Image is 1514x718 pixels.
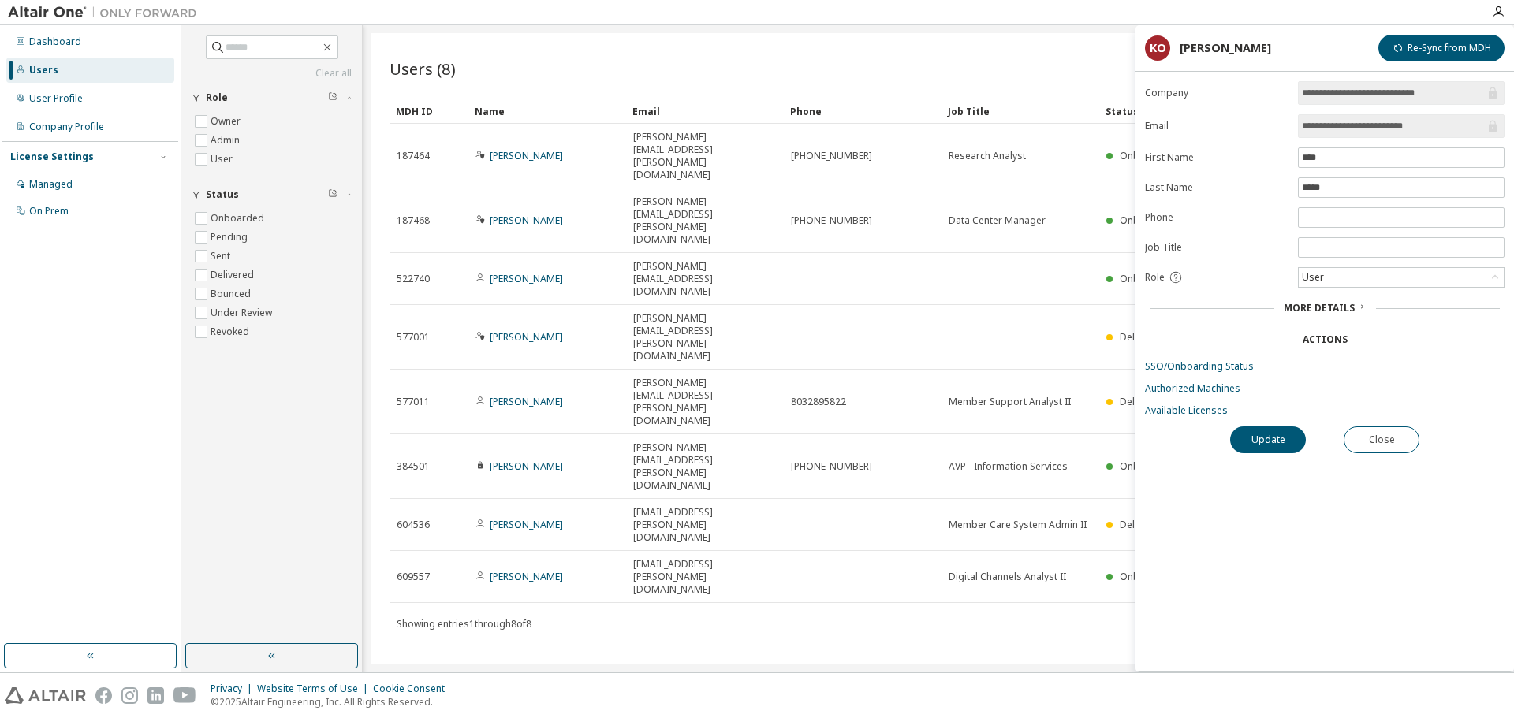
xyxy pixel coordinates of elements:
span: Member Care System Admin II [949,519,1087,531]
span: 577011 [397,396,430,408]
img: Altair One [8,5,205,20]
span: [EMAIL_ADDRESS][PERSON_NAME][DOMAIN_NAME] [633,558,777,596]
span: 187464 [397,150,430,162]
span: Onboarded [1120,149,1173,162]
span: [PERSON_NAME][EMAIL_ADDRESS][DOMAIN_NAME] [633,260,777,298]
span: 8032895822 [791,396,846,408]
span: Onboarded [1120,272,1173,285]
span: 577001 [397,331,430,344]
a: Clear all [192,67,352,80]
a: Available Licenses [1145,404,1505,417]
label: User [211,150,236,169]
span: [PERSON_NAME][EMAIL_ADDRESS][PERSON_NAME][DOMAIN_NAME] [633,312,777,363]
span: [PERSON_NAME][EMAIL_ADDRESS][PERSON_NAME][DOMAIN_NAME] [633,195,777,246]
span: Delivered [1120,395,1163,408]
span: [PERSON_NAME][EMAIL_ADDRESS][PERSON_NAME][DOMAIN_NAME] [633,131,777,181]
span: [PHONE_NUMBER] [791,150,872,162]
span: [EMAIL_ADDRESS][PERSON_NAME][DOMAIN_NAME] [633,506,777,544]
span: Users (8) [390,58,456,80]
div: Status [1106,99,1405,124]
p: © 2025 Altair Engineering, Inc. All Rights Reserved. [211,695,454,709]
span: Status [206,188,239,201]
span: [PERSON_NAME][EMAIL_ADDRESS][PERSON_NAME][DOMAIN_NAME] [633,441,777,492]
label: Job Title [1145,241,1288,254]
div: Cookie Consent [373,683,454,695]
a: [PERSON_NAME] [490,395,563,408]
div: Email [632,99,778,124]
button: Status [192,177,352,212]
label: Delivered [211,266,257,285]
div: [PERSON_NAME] [1180,42,1271,54]
div: MDH ID [396,99,462,124]
div: Privacy [211,683,257,695]
span: Clear filter [328,91,337,104]
img: altair_logo.svg [5,687,86,704]
span: 522740 [397,273,430,285]
span: Data Center Manager [949,214,1046,227]
label: Email [1145,120,1288,132]
span: Onboarded [1120,459,1173,473]
span: Digital Channels Analyst II [949,571,1066,583]
a: [PERSON_NAME] [490,149,563,162]
div: User Profile [29,92,83,105]
a: SSO/Onboarding Status [1145,360,1505,373]
span: 609557 [397,571,430,583]
img: linkedin.svg [147,687,164,704]
span: Role [1145,271,1165,284]
label: Pending [211,228,251,247]
span: Role [206,91,228,104]
span: 604536 [397,519,430,531]
label: Onboarded [211,209,267,228]
div: User [1299,268,1504,287]
div: Company Profile [29,121,104,133]
span: Delivered [1120,518,1163,531]
span: Showing entries 1 through 8 of 8 [397,617,531,631]
label: Revoked [211,322,252,341]
a: [PERSON_NAME] [490,330,563,344]
label: Phone [1145,211,1288,224]
div: Dashboard [29,35,81,48]
button: Update [1230,426,1306,453]
div: Name [475,99,620,124]
a: [PERSON_NAME] [490,214,563,227]
div: Users [29,64,58,76]
label: Bounced [211,285,254,303]
label: Admin [211,131,243,150]
span: [PHONE_NUMBER] [791,460,872,473]
span: [PHONE_NUMBER] [791,214,872,227]
label: Under Review [211,303,275,322]
img: youtube.svg [173,687,196,704]
div: On Prem [29,205,69,218]
a: [PERSON_NAME] [490,272,563,285]
div: License Settings [10,151,94,163]
span: Research Analyst [949,150,1026,162]
div: Website Terms of Use [257,683,373,695]
span: [PERSON_NAME][EMAIL_ADDRESS][PERSON_NAME][DOMAIN_NAME] [633,377,777,427]
div: Job Title [948,99,1093,124]
span: 384501 [397,460,430,473]
div: Managed [29,178,73,191]
span: Delivered [1120,330,1163,344]
label: Owner [211,112,244,131]
div: Phone [790,99,935,124]
a: [PERSON_NAME] [490,570,563,583]
span: 187468 [397,214,430,227]
a: Authorized Machines [1145,382,1505,395]
span: Member Support Analyst II [949,396,1071,408]
label: Sent [211,247,233,266]
a: [PERSON_NAME] [490,459,563,473]
label: Company [1145,87,1288,99]
span: Clear filter [328,188,337,201]
span: AVP - Information Services [949,460,1068,473]
span: Onboarded [1120,214,1173,227]
button: Close [1344,426,1419,453]
span: Onboarded [1120,570,1173,583]
img: facebook.svg [95,687,112,704]
div: Actions [1303,333,1348,346]
a: [PERSON_NAME] [490,518,563,531]
div: KO [1145,35,1170,61]
button: Re-Sync from MDH [1378,35,1505,61]
button: Role [192,80,352,115]
label: Last Name [1145,181,1288,194]
span: More Details [1284,301,1355,314]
